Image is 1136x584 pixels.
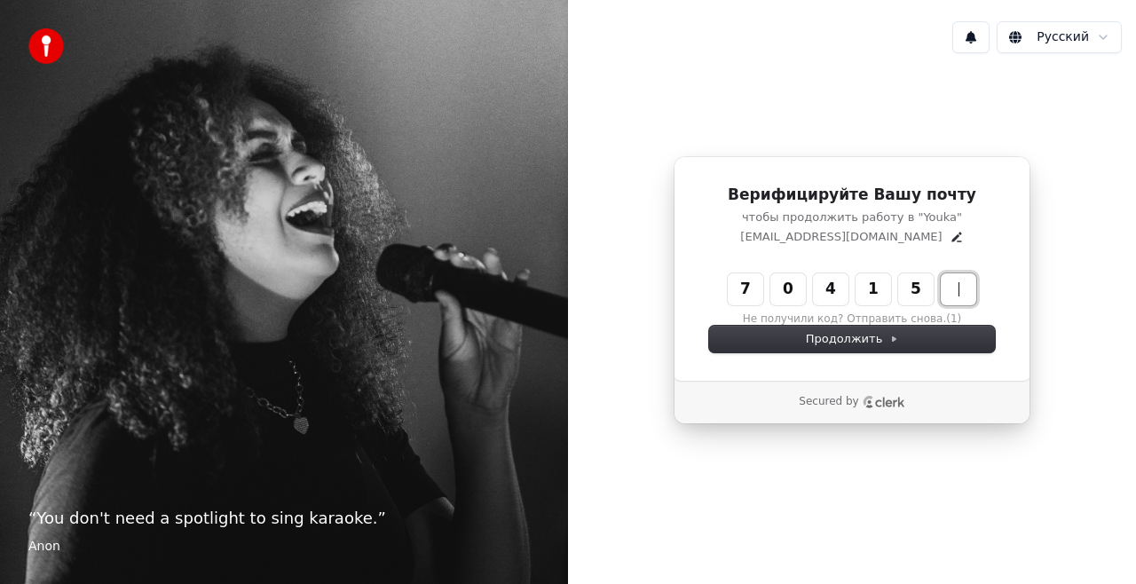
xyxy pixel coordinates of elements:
button: Edit [950,230,964,244]
img: youka [28,28,64,64]
input: Enter verification code [728,273,1012,305]
a: Clerk logo [863,396,905,408]
button: Продолжить [709,326,995,352]
p: [EMAIL_ADDRESS][DOMAIN_NAME] [740,229,942,245]
h1: Верифицируйте Вашу почту [709,185,995,206]
p: Secured by [799,395,858,409]
span: Продолжить [806,331,899,347]
p: “ You don't need a spotlight to sing karaoke. ” [28,506,540,531]
footer: Anon [28,538,540,556]
p: чтобы продолжить работу в "Youka" [709,209,995,225]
